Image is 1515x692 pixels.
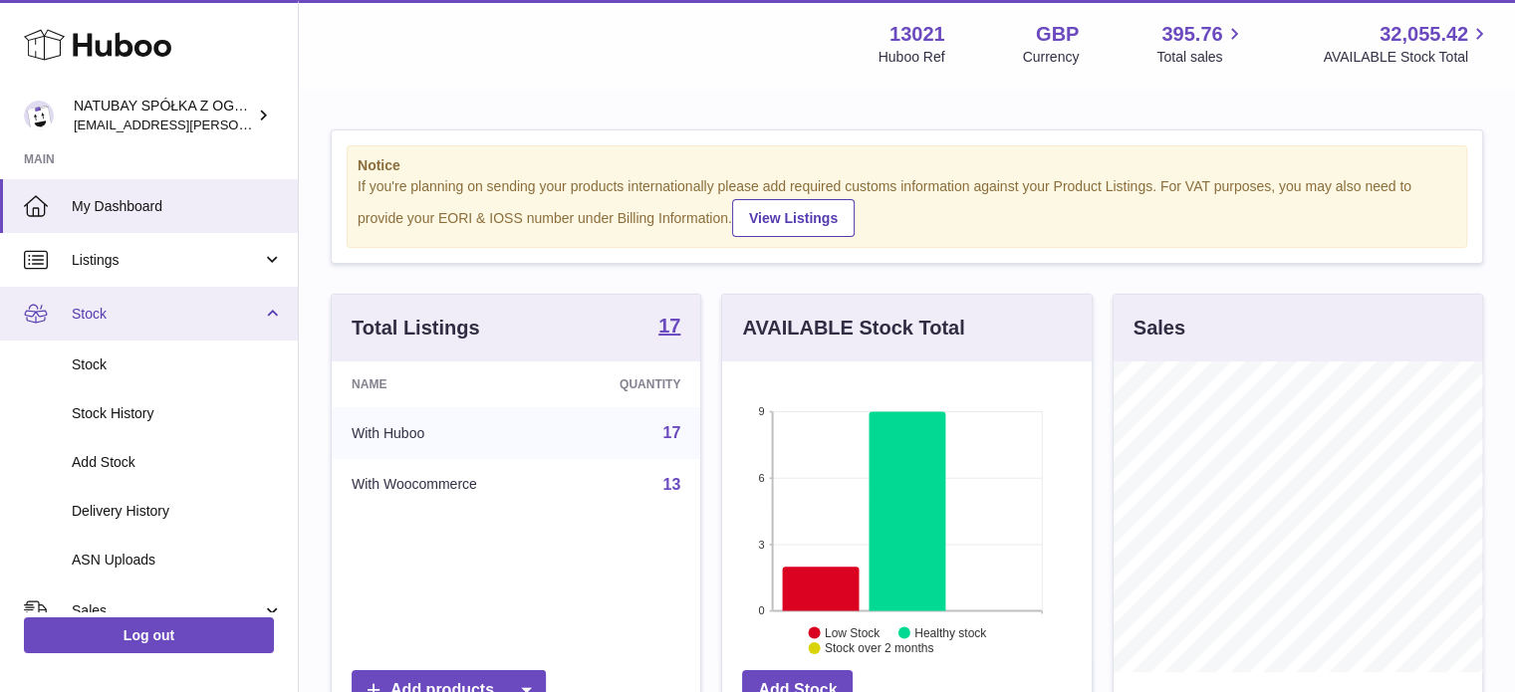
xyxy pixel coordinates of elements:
[72,453,283,472] span: Add Stock
[72,251,262,270] span: Listings
[74,116,399,132] span: [EMAIL_ADDRESS][PERSON_NAME][DOMAIN_NAME]
[1023,48,1080,67] div: Currency
[1156,48,1245,67] span: Total sales
[663,476,681,493] a: 13
[72,502,283,521] span: Delivery History
[1323,21,1491,67] a: 32,055.42 AVAILABLE Stock Total
[1380,21,1468,48] span: 32,055.42
[825,625,881,639] text: Low Stock
[72,305,262,324] span: Stock
[825,641,933,655] text: Stock over 2 months
[74,97,253,134] div: NATUBAY SPÓŁKA Z OGRANICZONĄ ODPOWIEDZIALNOŚCIĄ
[1134,315,1185,342] h3: Sales
[352,315,480,342] h3: Total Listings
[561,361,701,407] th: Quantity
[72,601,262,620] span: Sales
[759,604,765,616] text: 0
[658,316,680,340] a: 17
[732,199,855,237] a: View Listings
[658,316,680,336] strong: 17
[759,472,765,484] text: 6
[332,459,561,511] td: With Woocommerce
[889,21,945,48] strong: 13021
[332,361,561,407] th: Name
[914,625,987,639] text: Healthy stock
[358,156,1456,175] strong: Notice
[24,101,54,130] img: kacper.antkowski@natubay.pl
[72,404,283,423] span: Stock History
[742,315,964,342] h3: AVAILABLE Stock Total
[663,424,681,441] a: 17
[1036,21,1079,48] strong: GBP
[759,405,765,417] text: 9
[1156,21,1245,67] a: 395.76 Total sales
[72,355,283,374] span: Stock
[879,48,945,67] div: Huboo Ref
[72,551,283,570] span: ASN Uploads
[1323,48,1491,67] span: AVAILABLE Stock Total
[72,197,283,216] span: My Dashboard
[332,407,561,459] td: With Huboo
[1161,21,1222,48] span: 395.76
[759,538,765,550] text: 3
[358,177,1456,237] div: If you're planning on sending your products internationally please add required customs informati...
[24,617,274,653] a: Log out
